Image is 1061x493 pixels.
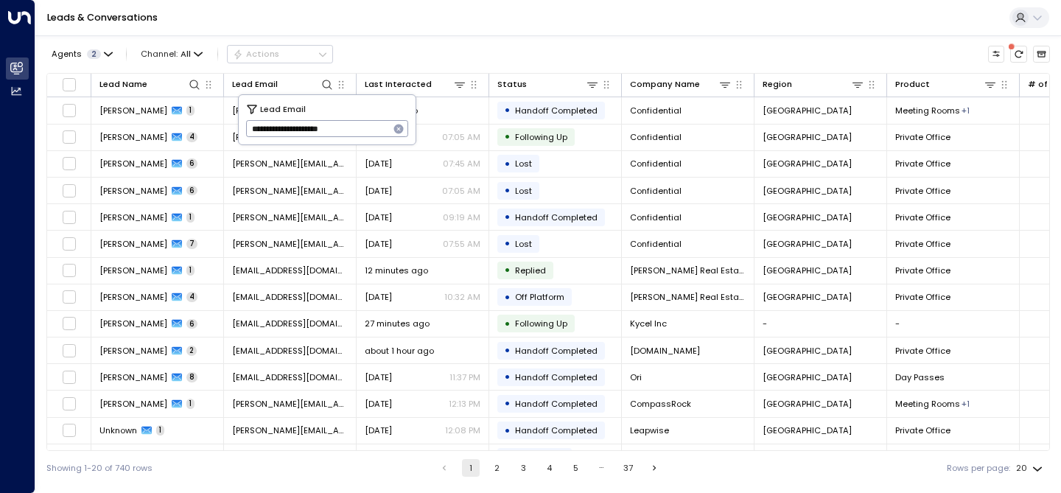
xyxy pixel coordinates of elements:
label: Rows per page: [947,462,1010,475]
span: Toggle select row [62,183,77,198]
div: Lead Email [232,77,278,91]
p: 10:32 AM [444,291,480,303]
button: Go to page 37 [620,459,637,477]
button: Go to page 3 [514,459,532,477]
div: • [504,447,511,467]
span: Confidential [630,238,682,250]
span: Agents [52,50,82,58]
span: Lost [515,238,532,250]
span: Lost [515,158,532,169]
div: Status [497,77,599,91]
nav: pagination navigation [435,459,664,477]
span: Toggle select row [62,263,77,278]
p: 07:55 AM [443,238,480,250]
span: Confidential [630,211,682,223]
span: Nico Kidel [99,291,167,303]
span: Ori [630,371,642,383]
span: 4 [186,132,197,142]
span: Toggle select row [62,370,77,385]
div: • [504,394,511,413]
span: There are new threads available. Refresh the grid to view the latest updates. [1010,46,1027,63]
span: isabelle@tallyworkspace.com [232,131,348,143]
span: Dublin [763,371,852,383]
div: 20 [1016,459,1046,478]
span: London [763,131,852,143]
td: - [754,311,887,337]
div: Actions [233,49,279,59]
p: 09:19 AM [443,211,480,223]
span: Handoff Completed [515,371,598,383]
span: 6 [186,158,197,169]
span: Toggle select row [62,210,77,225]
button: Archived Leads [1033,46,1050,63]
div: Region [763,77,864,91]
span: All [181,49,191,59]
span: London [763,398,852,410]
div: Button group with a nested menu [227,45,333,63]
span: Channel: [136,46,208,62]
span: 2 [186,346,197,356]
button: Go to page 5 [567,459,584,477]
td: - [887,311,1020,337]
span: 27 minutes ago [365,318,430,329]
span: Toggle select row [62,450,77,464]
span: Private Office [895,238,950,250]
span: CompassRock [630,398,691,410]
button: page 1 [462,459,480,477]
span: Toggle select row [62,237,77,251]
div: Status [497,77,527,91]
span: Sep 03, 2025 [365,211,392,223]
span: Day Passes [895,371,945,383]
button: Actions [227,45,333,63]
div: Company Name [630,77,732,91]
span: isabelle@tallyworkspace.com [232,211,348,223]
span: about 1 hour ago [365,345,434,357]
span: London [763,424,852,436]
span: Toggle select row [62,343,77,358]
span: Unknown [99,424,137,436]
td: - [887,444,1020,470]
span: Knox Real Estate [630,265,746,276]
div: • [504,100,511,120]
span: 6 [186,186,197,196]
span: London [763,265,852,276]
span: Yesterday [365,398,392,410]
span: Confidential [630,105,682,116]
span: brionysomers@gmail.com [232,371,348,383]
span: Lead Email [260,102,306,116]
span: Toggle select row [62,423,77,438]
span: isabelle@tallyworkspace.com [232,105,348,116]
span: Private Office [895,185,950,197]
div: Region [763,77,792,91]
div: Last Interacted [365,77,466,91]
span: andrew@flexofficesolutions.co.uk [232,398,348,410]
div: • [504,181,511,200]
div: … [593,459,611,477]
span: Private Office [895,345,950,357]
span: Private Office [895,131,950,143]
span: Meeting Rooms [895,105,960,116]
button: Go to page 2 [489,459,506,477]
span: Following Up [515,318,567,329]
div: • [504,314,511,334]
span: afet@kycel.com [232,318,348,329]
span: Isabelle [99,131,167,143]
span: London [763,211,852,223]
span: Confidential [630,158,682,169]
span: 12 minutes ago [365,265,428,276]
span: Off Platform [515,291,564,303]
span: Toggle select row [62,316,77,331]
button: Go to next page [645,459,663,477]
span: Leapwise [630,424,669,436]
p: 11:37 PM [449,371,480,383]
div: Company Name [630,77,700,91]
span: Private Office [895,291,950,303]
span: 7 [186,239,197,249]
span: isabelle@tallyworkspace.com [232,185,348,197]
div: • [504,367,511,387]
span: Toggle select all [62,77,77,92]
span: 1 [186,105,195,116]
div: Lead Email [232,77,334,91]
span: Aviatrading.com [630,345,700,357]
div: Showing 1-20 of 740 rows [46,462,153,475]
